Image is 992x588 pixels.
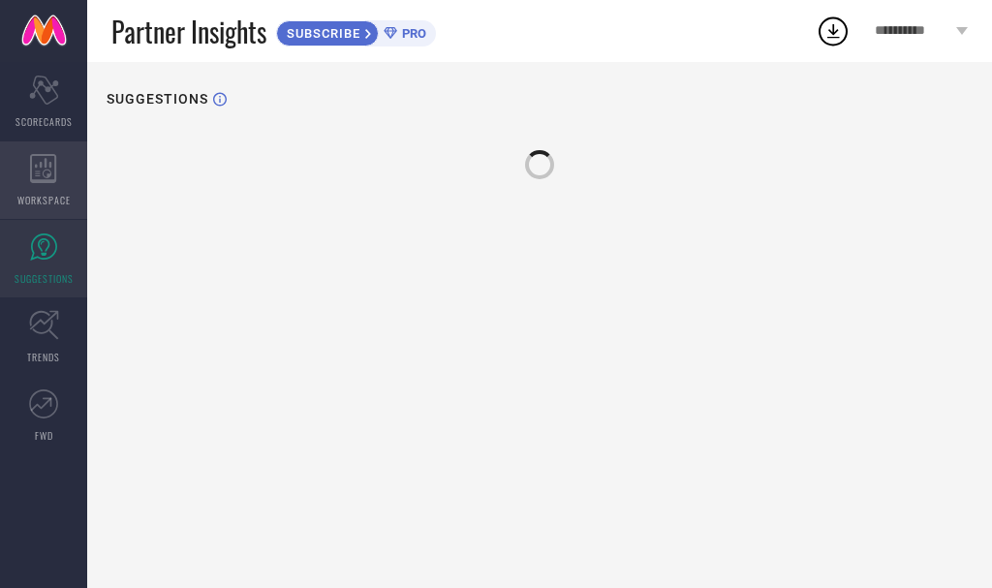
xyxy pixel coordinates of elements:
span: SCORECARDS [15,114,73,129]
span: PRO [397,26,426,41]
a: SUBSCRIBEPRO [276,15,436,46]
span: FWD [35,428,53,443]
span: WORKSPACE [17,193,71,207]
span: TRENDS [27,350,60,364]
span: SUGGESTIONS [15,271,74,286]
span: SUBSCRIBE [277,26,365,41]
span: Partner Insights [111,12,266,51]
div: Open download list [816,14,851,48]
h1: SUGGESTIONS [107,91,208,107]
